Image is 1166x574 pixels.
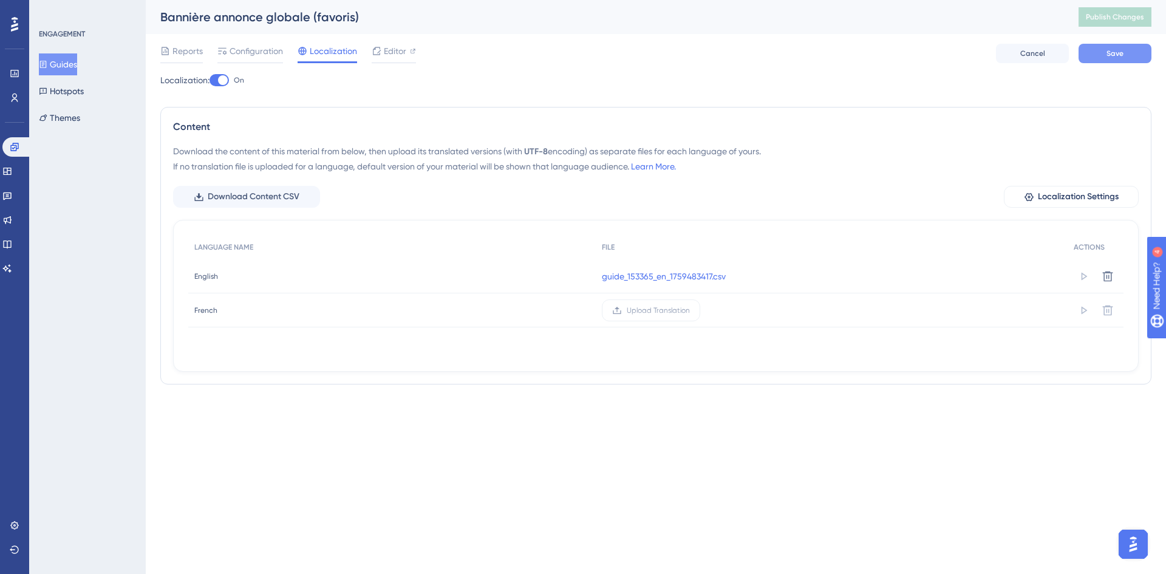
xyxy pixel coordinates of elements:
span: French [194,306,217,315]
div: 4 [84,6,88,16]
button: Localization Settings [1004,186,1139,208]
button: Publish Changes [1079,7,1151,27]
button: Cancel [996,44,1069,63]
a: guide_153365_en_1759483417.csv [602,269,726,284]
span: Upload Translation [627,306,690,315]
button: Themes [39,107,80,129]
a: Learn More. [631,162,676,171]
span: Download Content CSV [208,190,299,204]
span: Configuration [230,44,283,58]
span: On [234,75,244,85]
span: Publish Changes [1086,12,1144,22]
div: Content [173,120,1139,134]
span: Need Help? [29,3,76,18]
div: Download the content of this material from below, then upload its translated versions (with encod... [173,144,1139,174]
button: Guides [39,53,77,75]
span: Editor [384,44,406,58]
span: Reports [172,44,203,58]
span: ACTIONS [1074,242,1105,252]
span: English [194,272,218,281]
span: LANGUAGE NAME [194,242,253,252]
button: Download Content CSV [173,186,320,208]
span: Cancel [1020,49,1045,58]
span: Localization [310,44,357,58]
iframe: UserGuiding AI Assistant Launcher [1115,526,1151,562]
span: Save [1106,49,1123,58]
button: Hotspots [39,80,84,102]
div: Bannière annonce globale (favoris) [160,9,1048,26]
span: UTF-8 [524,146,548,157]
span: FILE [602,242,615,252]
div: Localization: [160,73,1151,87]
span: Localization Settings [1038,190,1119,204]
div: ENGAGEMENT [39,29,85,39]
button: Save [1079,44,1151,63]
